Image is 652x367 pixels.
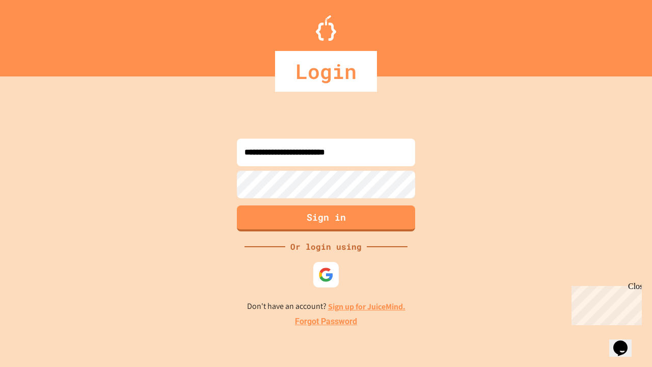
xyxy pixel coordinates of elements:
a: Sign up for JuiceMind. [328,301,405,312]
div: Chat with us now!Close [4,4,70,65]
img: Logo.svg [316,15,336,41]
iframe: chat widget [567,282,642,325]
p: Don't have an account? [247,300,405,313]
button: Sign in [237,205,415,231]
div: Login [275,51,377,92]
a: Forgot Password [295,316,357,328]
img: google-icon.svg [318,267,334,282]
div: Or login using [285,241,367,253]
iframe: chat widget [609,326,642,357]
